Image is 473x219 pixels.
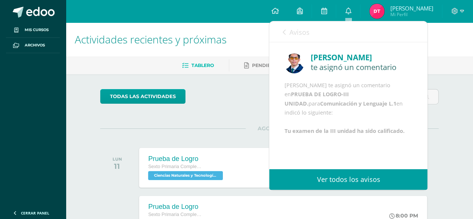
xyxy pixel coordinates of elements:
img: 059ccfba660c78d33e1d6e9d5a6a4bb6.png [284,54,304,73]
span: avisos sin leer [366,27,414,36]
span: 668 [366,27,377,36]
span: Actividades recientes y próximas [75,32,227,46]
div: Prueba de Logro [148,155,225,163]
span: Tablero [191,63,214,68]
a: Archivos [6,38,60,53]
span: Ciencias Naturales y Tecnología 'B' [148,171,223,180]
a: Tablero [182,60,214,72]
span: Avisos [289,28,309,37]
a: todas las Actividades [100,89,185,104]
span: Mis cursos [25,27,49,33]
div: 11 [113,162,122,171]
a: Ver todos los avisos [269,169,427,190]
span: Sexto Primaria Complementaria [148,164,204,169]
b: PRUEBA DE LOGRO-III UNIDAD. [284,91,348,107]
span: Mi Perfil [390,11,433,18]
div: 8:00 PM [389,212,418,219]
div: [PERSON_NAME] [310,52,412,63]
div: te asignó un comentario [310,63,412,71]
b: Tu examen de la III unidad ha sido calificado. [284,127,404,134]
span: AGOSTO [246,125,294,132]
span: Cerrar panel [21,210,49,216]
div: [PERSON_NAME] te asignó un comentario en para en indicó lo siguiente: [284,81,412,136]
span: Archivos [25,42,45,48]
div: LUN [113,156,122,162]
div: Prueba de Logro [148,203,204,211]
span: Pendientes de entrega [252,63,316,68]
img: 71abf2bd482ea5c0124037d671430b91.png [369,4,384,19]
span: [PERSON_NAME] [390,4,433,12]
a: Mis cursos [6,22,60,38]
span: Sexto Primaria Complementaria [148,212,204,217]
b: Comunicación y Lenguaje L.1 [320,100,396,107]
a: Pendientes de entrega [244,60,316,72]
